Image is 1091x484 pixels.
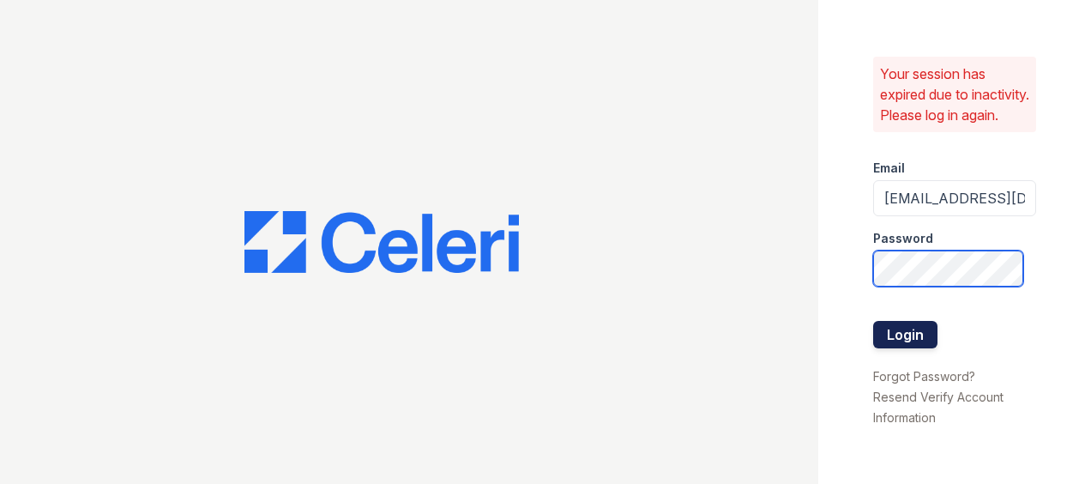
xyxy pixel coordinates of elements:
[873,160,905,177] label: Email
[880,64,1029,125] p: Your session has expired due to inactivity. Please log in again.
[873,369,975,384] a: Forgot Password?
[873,390,1004,425] a: Resend Verify Account Information
[873,321,937,348] button: Login
[873,230,933,247] label: Password
[244,211,519,273] img: CE_Logo_Blue-a8612792a0a2168367f1c8372b55b34899dd931a85d93a1a3d3e32e68fde9ad4.png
